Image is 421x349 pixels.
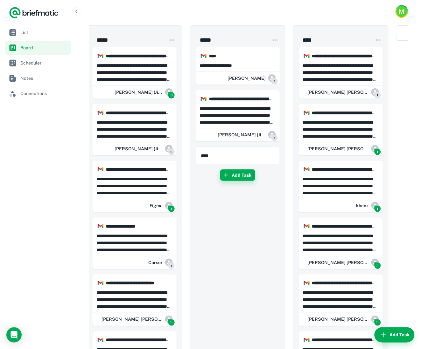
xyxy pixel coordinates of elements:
[303,142,379,155] div: Robert Mark (Jira)
[102,316,163,323] h6: [PERSON_NAME] [PERSON_NAME] (Jira)
[304,110,310,116] img: https://app.briefmatic.com/assets/integrations/gmail.png
[396,6,407,17] div: M
[98,337,103,343] img: https://app.briefmatic.com/assets/integrations/gmail.png
[96,313,173,326] div: Robert Mark (Jira)
[5,56,71,70] a: Scheduler
[168,92,175,99] span: 3
[271,135,278,141] span: 1
[20,44,68,51] span: Board
[375,149,381,155] span: 1
[98,53,103,59] img: https://app.briefmatic.com/assets/integrations/gmail.png
[113,142,173,155] div: Karl Chaffey (Jira)
[303,86,379,99] div: Robert Mark (Jira)
[308,145,369,152] h6: [PERSON_NAME] [PERSON_NAME] (Jira)
[375,92,381,99] span: 1
[98,110,103,116] img: https://app.briefmatic.com/assets/integrations/gmail.png
[228,72,276,85] div: Mauricio Peirone
[6,327,22,343] div: Load Chat
[308,89,369,96] h6: [PERSON_NAME] [PERSON_NAME] (Jira)
[5,71,71,85] a: Notes
[168,149,175,155] span: 5
[356,199,379,212] div: khcnz
[98,223,103,229] img: https://app.briefmatic.com/assets/integrations/gmail.png
[304,223,310,229] img: https://app.briefmatic.com/assets/integrations/gmail.png
[5,41,71,55] a: Board
[304,337,310,343] img: https://app.briefmatic.com/assets/integrations/gmail.png
[218,131,266,138] h6: [PERSON_NAME] (Jira)
[308,316,369,323] h6: [PERSON_NAME] [PERSON_NAME] (Jira)
[356,202,369,209] h6: khcnz
[113,86,173,99] div: Karl Chaffey (Jira)
[20,75,68,82] span: Notes
[304,167,310,172] img: https://app.briefmatic.com/assets/integrations/gmail.png
[5,25,71,39] a: List
[228,75,266,82] h6: [PERSON_NAME]
[201,96,207,102] img: https://app.briefmatic.com/assets/integrations/gmail.png
[168,319,175,326] span: 5
[396,5,408,18] button: Account button
[220,169,255,181] button: Add Task
[168,206,175,212] span: 1
[150,202,163,209] h6: Figma
[115,89,163,96] h6: [PERSON_NAME] (Jira)
[303,256,379,269] div: Robert Mark (Jira)
[271,78,278,85] span: 1
[148,256,173,269] div: Cursor
[9,6,59,19] a: Logo
[201,53,207,59] img: https://app.briefmatic.com/assets/integrations/gmail.png
[150,199,173,212] div: Figma
[216,128,276,141] div: Karl Chaffey (Jira)
[304,53,310,59] img: https://app.briefmatic.com/assets/integrations/gmail.png
[98,167,103,172] img: https://app.briefmatic.com/assets/integrations/gmail.png
[5,86,71,100] a: Connections
[168,263,175,269] span: 1
[308,259,369,266] h6: [PERSON_NAME] [PERSON_NAME] (Jira)
[148,259,163,266] h6: Cursor
[375,327,415,343] button: Add Task
[375,263,381,269] span: 2
[20,90,68,97] span: Connections
[98,280,103,286] img: https://app.briefmatic.com/assets/integrations/gmail.png
[115,145,163,152] h6: [PERSON_NAME] (Jira)
[303,313,379,326] div: Robert Mark (Jira)
[375,206,381,212] span: 1
[375,319,381,326] span: 3
[304,280,310,286] img: https://app.briefmatic.com/assets/integrations/gmail.png
[20,29,68,36] span: List
[20,59,68,66] span: Scheduler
